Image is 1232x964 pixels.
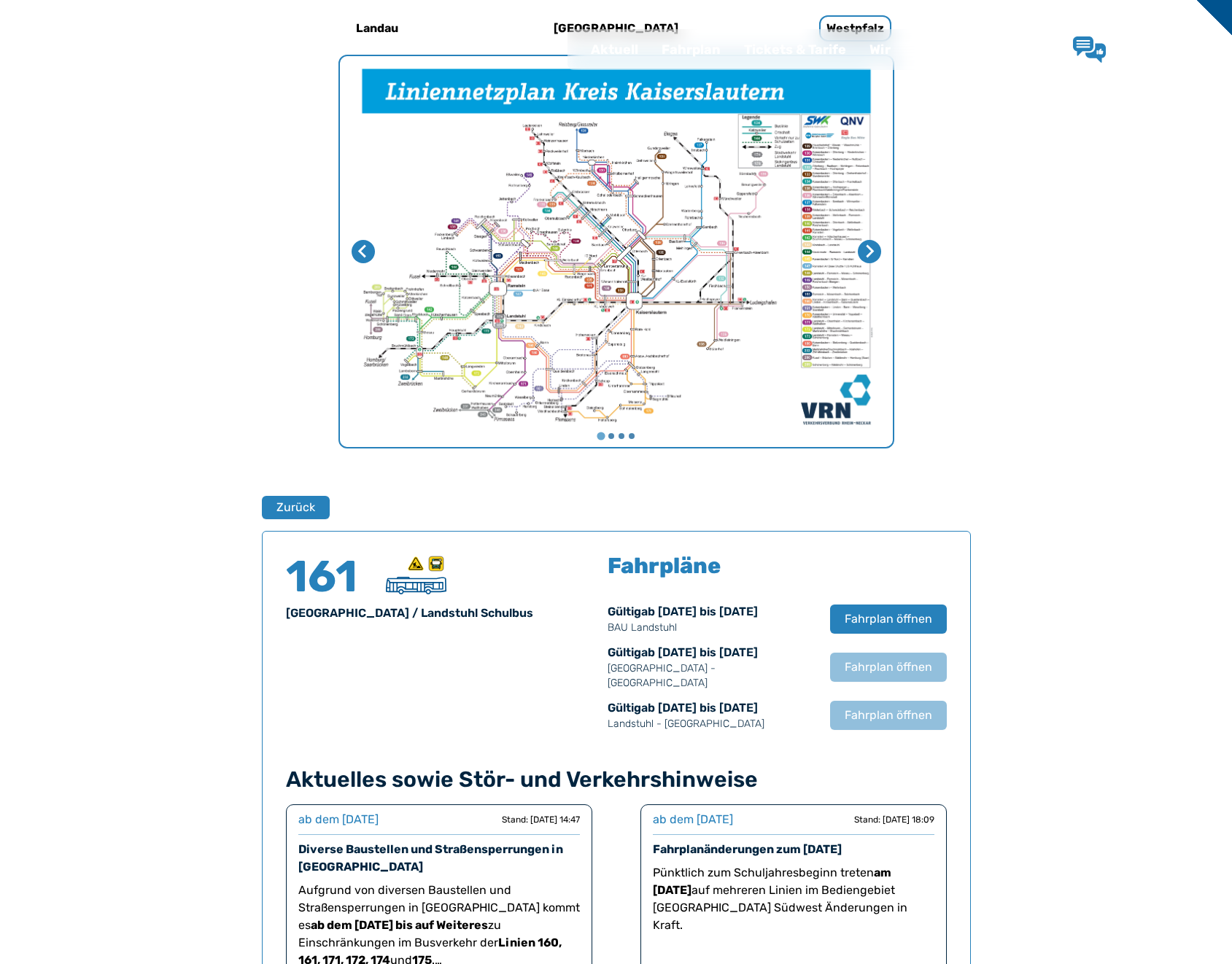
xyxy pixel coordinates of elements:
[845,707,932,724] span: Fahrplan öffnen
[830,605,947,634] button: Fahrplan öffnen
[619,433,624,439] button: Gehe zu Seite 3
[608,699,815,731] div: Gültig ab [DATE] bis [DATE]
[902,31,958,69] a: Jobs
[969,42,1022,58] font: Kontakt
[280,11,474,46] a: Landau
[830,653,947,682] button: Fahrplan öffnen
[830,701,947,730] button: Fahrplan öffnen
[958,31,1034,69] a: Kontakt
[858,240,881,263] button: Nächste Seite
[653,842,842,856] a: Fahrplanänderungen zum [DATE]
[519,11,713,46] a: [GEOGRAPHIC_DATA]
[608,661,815,691] p: [GEOGRAPHIC_DATA] - [GEOGRAPHIC_DATA]
[608,603,815,635] div: Gültig ab [DATE] bis [DATE]
[608,621,815,635] p: BAU Landstuhl
[1073,36,1193,63] a: Lob & Kritik
[340,56,893,447] li: 1 von 4
[845,658,932,676] span: Fahrplan öffnen
[591,42,638,58] font: Aktuell
[298,811,379,828] div: ab dem [DATE]
[629,433,635,439] button: Gehe zu Seite 4
[858,31,902,69] a: Wir
[340,56,893,447] div: My Favorite Images
[914,42,946,58] font: Jobs
[47,39,104,60] img: QNV-Logo
[653,811,733,828] div: ab dem [DATE]
[311,918,488,932] strong: ab dem [DATE] bis auf Weiteres
[286,555,373,599] h4: 161
[608,644,815,691] div: Gültig ab [DATE] bis [DATE]
[854,814,934,825] div: Stand: [DATE] 18:09
[744,42,846,58] font: Tickets & Tarife
[298,842,563,874] a: Diverse Baustellen und Straßensperrungen in [GEOGRAPHIC_DATA]
[653,864,934,934] p: Pünktlich zum Schuljahresbeginn treten auf mehreren Linien im Bediengebiet [GEOGRAPHIC_DATA] Südw...
[502,814,580,825] div: Stand: [DATE] 14:47
[548,17,684,40] h6: [GEOGRAPHIC_DATA]
[869,42,891,58] font: Wir
[759,11,953,46] a: Westpfalz
[386,577,446,594] img: Überlandbus
[286,766,947,793] h4: Aktuelles sowie Stör- und Verkehrshinweise
[819,15,891,42] h6: Westpfalz
[47,35,104,64] a: QNV-Logo
[608,555,721,577] h5: Fahrpläne
[340,431,893,441] ul: Wählen Sie eine Seite zum Anzeigen
[1117,41,1193,57] font: Lob & Kritik
[653,866,891,897] strong: am [DATE]
[579,31,650,69] a: Aktuell
[262,496,330,519] button: Zurück
[732,31,858,69] a: Tickets & Tarife
[662,42,721,58] font: Fahrplan
[845,610,932,628] span: Fahrplan öffnen
[597,432,605,440] button: Gehe zu Seite 1
[262,496,320,519] a: Zurück
[350,17,404,40] h6: Landau
[608,717,815,731] p: Landstuhl - [GEOGRAPHIC_DATA]
[340,56,893,447] img: Netzpläne Westpfalz Seite 1 von 4
[608,433,614,439] button: Gehe zu Seite 2
[352,240,375,263] button: Letzte Seite
[286,605,599,622] div: [GEOGRAPHIC_DATA] / Landstuhl Schulbus
[650,31,732,69] a: Fahrplan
